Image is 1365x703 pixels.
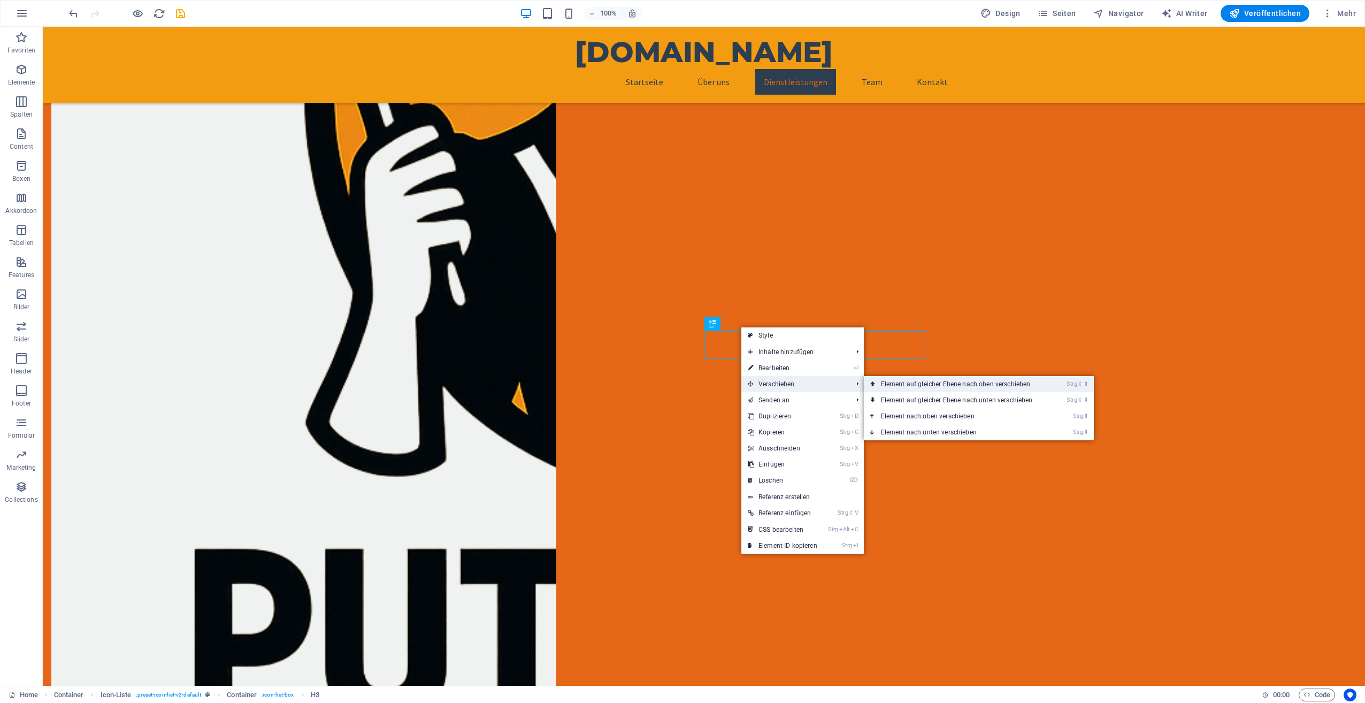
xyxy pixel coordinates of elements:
[864,376,1054,392] a: Strg⇧⬆Element auf gleicher Ebene nach oben verschieben
[840,461,850,468] i: Strg
[205,692,210,698] i: Dieses Element ist ein anpassbares Preset
[980,8,1021,19] span: Design
[131,7,144,20] button: Klicke hier, um den Vorschau-Modus zu verlassen
[741,505,824,521] a: Strg⇧VReferenz einfügen
[261,689,294,701] span: . icon-list-box
[864,408,1054,424] a: Strg⬆Element nach oben verschieben
[1161,8,1208,19] span: AI Writer
[851,445,858,452] i: X
[1280,691,1282,699] span: :
[851,461,858,468] i: V
[9,239,34,247] p: Tabellen
[12,174,30,183] p: Boxen
[838,509,848,516] i: Strg
[152,7,165,20] button: reload
[10,142,33,151] p: Content
[5,207,37,215] p: Akkordeon
[101,689,132,701] span: Klick zum Auswählen. Doppelklick zum Bearbeiten
[1078,396,1083,403] i: ⇧
[741,360,824,376] a: ⏎Bearbeiten
[1157,5,1212,22] button: AI Writer
[1078,380,1083,387] i: ⇧
[54,689,319,701] nav: breadcrumb
[584,7,622,20] button: 100%
[1084,396,1088,403] i: ⬇
[1262,689,1290,701] h6: Session-Zeit
[853,542,858,549] i: I
[741,408,824,424] a: StrgDDuplizieren
[1303,689,1330,701] span: Code
[1322,8,1356,19] span: Mehr
[5,495,37,504] p: Collections
[828,526,838,533] i: Strg
[67,7,80,20] button: undo
[864,424,1054,440] a: Strg⬇Element nach unten verschieben
[839,526,850,533] i: Alt
[741,489,864,505] a: Referenz erstellen
[864,392,1054,408] a: Strg⇧⬇Element auf gleicher Ebene nach unten verschieben
[1229,8,1301,19] span: Veröffentlichen
[1084,412,1088,419] i: ⬆
[840,429,850,435] i: Strg
[174,7,187,20] i: Save (Ctrl+S)
[976,5,1025,22] button: Design
[851,429,858,435] i: C
[842,542,852,549] i: Strg
[1073,412,1083,419] i: Strg
[136,689,202,701] span: . preset-icon-list-v3-default
[54,689,84,701] span: Klick zum Auswählen. Doppelklick zum Bearbeiten
[174,7,187,20] button: save
[1067,380,1077,387] i: Strg
[7,46,35,55] p: Favoriten
[153,7,165,20] i: Seite neu laden
[854,364,858,371] i: ⏎
[1038,8,1076,19] span: Seiten
[11,367,32,376] p: Header
[851,412,858,419] i: D
[1299,689,1335,701] button: Code
[741,344,848,360] span: Inhalte hinzufügen
[850,477,858,484] i: ⌦
[1089,5,1148,22] button: Navigator
[741,472,824,488] a: ⌦Löschen
[741,538,824,554] a: StrgIElement-ID kopieren
[13,303,30,311] p: Bilder
[1084,380,1088,387] i: ⬆
[741,327,864,343] a: Style
[6,463,36,472] p: Marketing
[1221,5,1309,22] button: Veröffentlichen
[741,522,824,538] a: StrgAltCCSS bearbeiten
[9,271,34,279] p: Features
[1318,5,1360,22] button: Mehr
[67,7,80,20] i: Rückgängig: Elemente verschieben (Strg+Z)
[741,456,824,472] a: StrgVEinfügen
[1073,429,1083,435] i: Strg
[1344,689,1356,701] button: Usercentrics
[1033,5,1080,22] button: Seiten
[1067,396,1077,403] i: Strg
[600,7,617,20] h6: 100%
[851,526,858,533] i: C
[741,440,824,456] a: StrgXAusschneiden
[10,110,33,119] p: Spalten
[741,424,824,440] a: StrgCKopieren
[840,445,850,452] i: Strg
[1084,429,1088,435] i: ⬇
[840,412,850,419] i: Strg
[13,335,30,343] p: Slider
[8,431,35,440] p: Formular
[311,689,319,701] span: Klick zum Auswählen. Doppelklick zum Bearbeiten
[741,376,848,392] span: Verschieben
[741,392,848,408] a: Senden an
[8,78,35,87] p: Elemente
[227,689,257,701] span: Klick zum Auswählen. Doppelklick zum Bearbeiten
[849,509,854,516] i: ⇧
[12,399,31,408] p: Footer
[976,5,1025,22] div: Design (Strg+Alt+Y)
[1093,8,1144,19] span: Navigator
[855,509,858,516] i: V
[9,689,38,701] a: Klick, um Auswahl aufzuheben. Doppelklick öffnet Seitenverwaltung
[1273,689,1290,701] span: 00 00
[627,9,637,18] i: Bei Größenänderung Zoomstufe automatisch an das gewählte Gerät anpassen.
